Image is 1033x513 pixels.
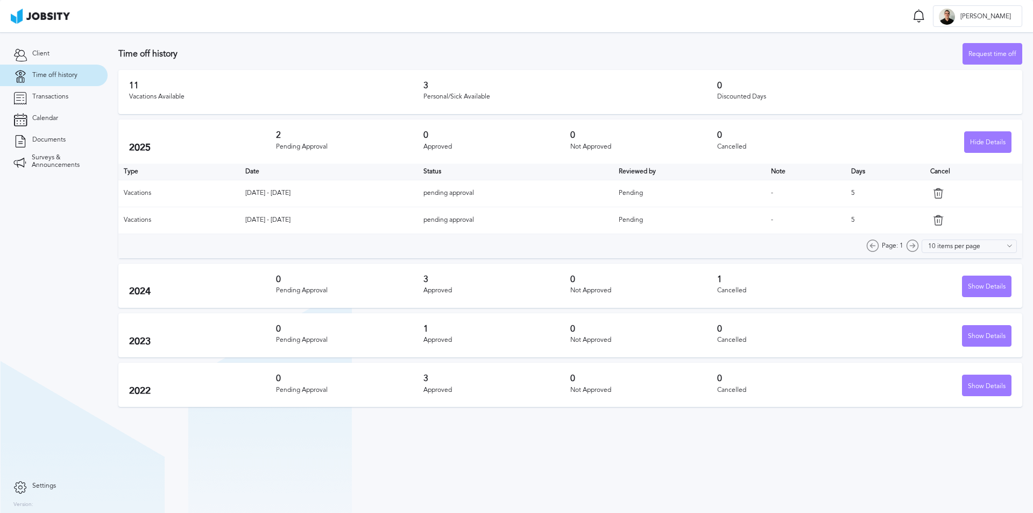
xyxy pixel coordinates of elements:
[963,276,1011,298] div: Show Details
[276,324,423,334] h3: 0
[570,336,717,344] div: Not Approved
[570,143,717,151] div: Not Approved
[423,130,570,140] h3: 0
[118,49,963,59] h3: Time off history
[423,93,718,101] div: Personal/Sick Available
[619,189,643,196] span: Pending
[846,180,924,207] td: 5
[963,44,1022,65] div: Request time off
[717,143,864,151] div: Cancelled
[963,43,1022,65] button: Request time off
[418,180,613,207] td: pending approval
[963,326,1011,347] div: Show Details
[276,130,423,140] h3: 2
[276,275,423,284] h3: 0
[129,336,276,347] h2: 2023
[240,164,418,180] th: Toggle SortBy
[846,207,924,234] td: 5
[570,275,717,284] h3: 0
[570,130,717,140] h3: 0
[32,154,94,169] span: Surveys & Announcements
[423,287,570,294] div: Approved
[846,164,924,180] th: Days
[717,130,864,140] h3: 0
[962,276,1011,297] button: Show Details
[32,482,56,490] span: Settings
[619,216,643,223] span: Pending
[766,164,846,180] th: Toggle SortBy
[882,242,903,250] span: Page: 1
[717,275,864,284] h3: 1
[423,374,570,383] h3: 3
[32,93,68,101] span: Transactions
[933,5,1022,27] button: E[PERSON_NAME]
[240,207,418,234] td: [DATE] - [DATE]
[613,164,766,180] th: Toggle SortBy
[771,189,773,196] span: -
[570,287,717,294] div: Not Approved
[717,93,1011,101] div: Discounted Days
[717,287,864,294] div: Cancelled
[570,324,717,334] h3: 0
[129,93,423,101] div: Vacations Available
[955,13,1016,20] span: [PERSON_NAME]
[717,386,864,394] div: Cancelled
[963,375,1011,397] div: Show Details
[962,325,1011,347] button: Show Details
[276,386,423,394] div: Pending Approval
[129,81,423,90] h3: 11
[423,336,570,344] div: Approved
[717,81,1011,90] h3: 0
[717,374,864,383] h3: 0
[240,180,418,207] td: [DATE] - [DATE]
[32,115,58,122] span: Calendar
[717,336,864,344] div: Cancelled
[276,336,423,344] div: Pending Approval
[418,164,613,180] th: Toggle SortBy
[32,50,49,58] span: Client
[129,385,276,397] h2: 2022
[423,143,570,151] div: Approved
[129,142,276,153] h2: 2025
[276,143,423,151] div: Pending Approval
[32,72,77,79] span: Time off history
[423,324,570,334] h3: 1
[423,275,570,284] h3: 3
[276,287,423,294] div: Pending Approval
[964,131,1011,153] button: Hide Details
[965,132,1011,153] div: Hide Details
[418,207,613,234] td: pending approval
[570,386,717,394] div: Not Approved
[118,180,240,207] td: Vacations
[276,374,423,383] h3: 0
[118,164,240,180] th: Type
[13,502,33,508] label: Version:
[570,374,717,383] h3: 0
[118,207,240,234] td: Vacations
[962,375,1011,396] button: Show Details
[11,9,70,24] img: ab4bad089aa723f57921c736e9817d99.png
[423,81,718,90] h3: 3
[423,386,570,394] div: Approved
[129,286,276,297] h2: 2024
[925,164,1022,180] th: Cancel
[771,216,773,223] span: -
[32,136,66,144] span: Documents
[717,324,864,334] h3: 0
[939,9,955,25] div: E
